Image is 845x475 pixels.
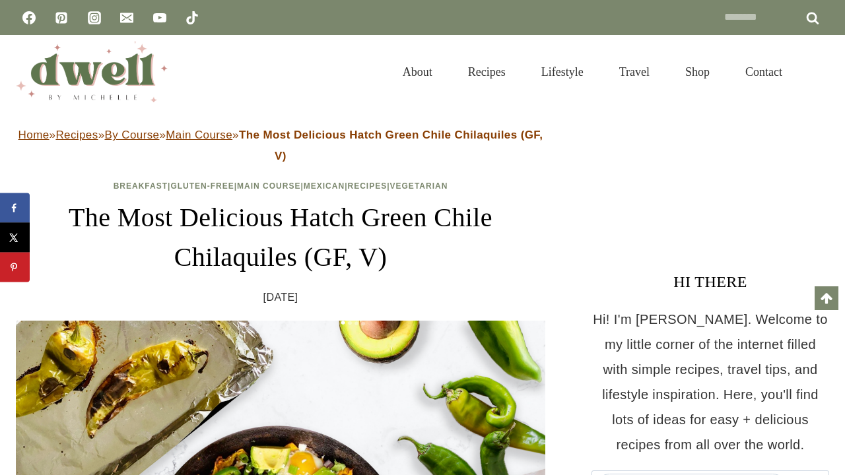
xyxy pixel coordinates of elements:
a: Vegetarian [390,181,448,191]
a: YouTube [147,5,173,31]
img: DWELL by michelle [16,42,168,102]
a: About [385,49,450,95]
a: By Course [104,129,159,141]
nav: Primary Navigation [385,49,800,95]
button: View Search Form [807,61,829,83]
strong: The Most Delicious Hatch Green Chile Chilaquiles (GF, V) [239,129,543,162]
a: Instagram [81,5,108,31]
a: Recipes [450,49,524,95]
a: Home [18,129,50,141]
a: Pinterest [48,5,75,31]
a: Mexican [304,181,345,191]
a: Gluten-Free [170,181,234,191]
p: Hi! I'm [PERSON_NAME]. Welcome to my little corner of the internet filled with simple recipes, tr... [591,307,829,457]
a: Facebook [16,5,42,31]
a: Email [114,5,140,31]
span: | | | | | [114,181,448,191]
a: Lifestyle [524,49,601,95]
a: Main Course [237,181,300,191]
a: Scroll to top [815,286,838,310]
a: Main Course [166,129,232,141]
h3: HI THERE [591,270,829,294]
a: TikTok [179,5,205,31]
a: Breakfast [114,181,168,191]
span: » » » » [18,129,543,162]
a: Recipes [55,129,98,141]
a: Recipes [347,181,387,191]
a: Contact [727,49,800,95]
h1: The Most Delicious Hatch Green Chile Chilaquiles (GF, V) [16,198,545,277]
a: Shop [667,49,727,95]
a: Travel [601,49,667,95]
time: [DATE] [263,288,298,307]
